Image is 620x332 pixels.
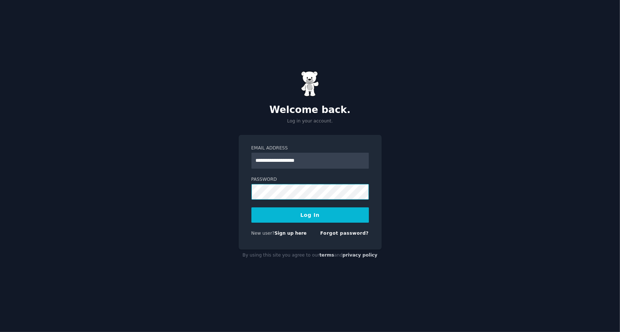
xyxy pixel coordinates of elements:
div: By using this site you agree to our and [239,250,382,261]
label: Email Address [251,145,369,152]
a: terms [319,253,334,258]
button: Log In [251,207,369,223]
p: Log in your account. [239,118,382,125]
a: Forgot password? [320,231,369,236]
h2: Welcome back. [239,104,382,116]
img: Gummy Bear [301,71,319,97]
label: Password [251,176,369,183]
a: privacy policy [343,253,378,258]
a: Sign up here [274,231,307,236]
span: New user? [251,231,275,236]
